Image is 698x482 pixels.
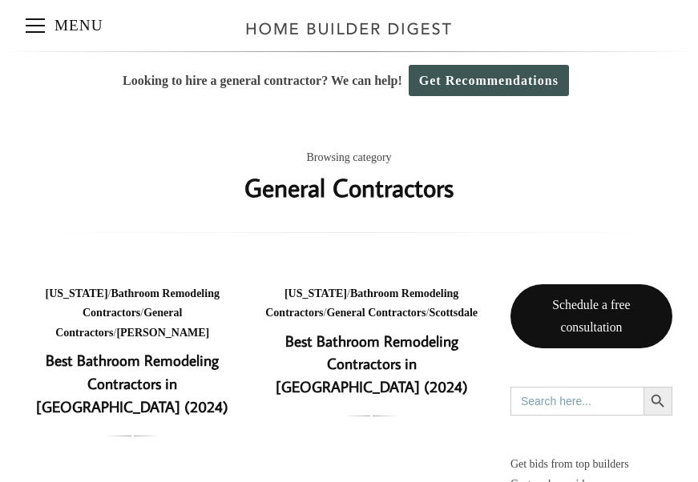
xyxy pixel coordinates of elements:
a: Schedule a free consultation [510,284,672,348]
svg: Search [649,392,667,410]
span: Browsing category [306,148,391,168]
a: General Contractors [55,307,182,339]
span: Menu [26,25,45,26]
h1: General Contractors [244,168,454,207]
a: Best Bathroom Remodeling Contractors in [GEOGRAPHIC_DATA] (2024) [276,331,468,397]
a: Bathroom Remodeling Contractors [83,287,220,319]
a: [US_STATE] [46,287,108,299]
img: Home Builder Digest [239,13,459,44]
a: Best Bathroom Remodeling Contractors in [GEOGRAPHIC_DATA] (2024) [36,350,228,416]
a: [US_STATE] [284,287,347,299]
a: [PERSON_NAME] [116,327,209,339]
a: Bathroom Remodeling Contractors [265,287,458,319]
p: Get bids from top builders [510,454,672,474]
div: / / / [264,284,478,323]
input: Search here... [510,387,644,416]
a: Get Recommendations [409,65,569,96]
a: General Contractors [326,307,426,319]
a: Scottsdale [429,307,478,319]
div: / / / [26,284,239,343]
